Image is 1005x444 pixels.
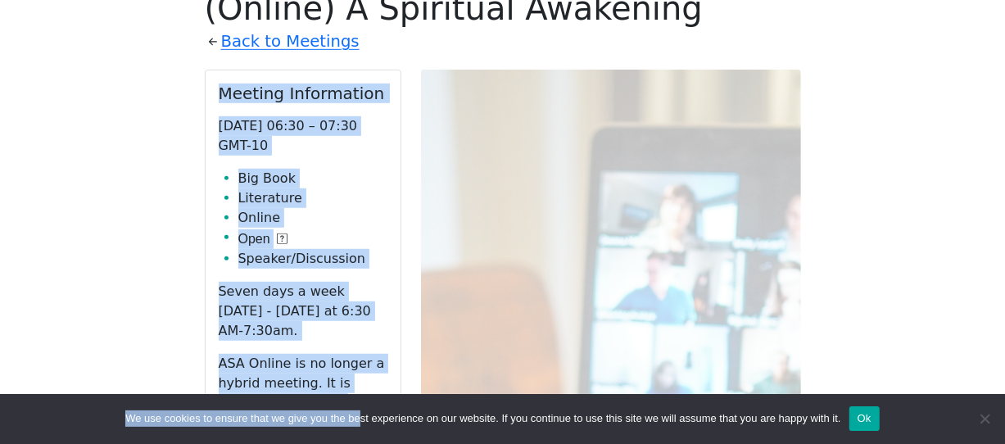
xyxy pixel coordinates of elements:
[219,116,387,156] p: [DATE] 06:30 – 07:30 GMT-10
[219,84,387,103] h2: Meeting Information
[238,208,387,228] li: Online
[849,406,880,431] button: Ok
[238,188,387,208] li: Literature
[221,28,360,56] a: Back to Meetings
[219,282,387,341] p: Seven days a week [DATE] - [DATE] at 6:30 AM-7:30am.
[238,169,387,188] li: Big Book
[238,229,287,249] button: Open
[125,410,840,427] span: We use cookies to ensure that we give you the best experience on our website. If you continue to ...
[976,410,993,427] span: No
[238,249,387,269] li: Speaker/Discussion
[238,229,270,249] span: Open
